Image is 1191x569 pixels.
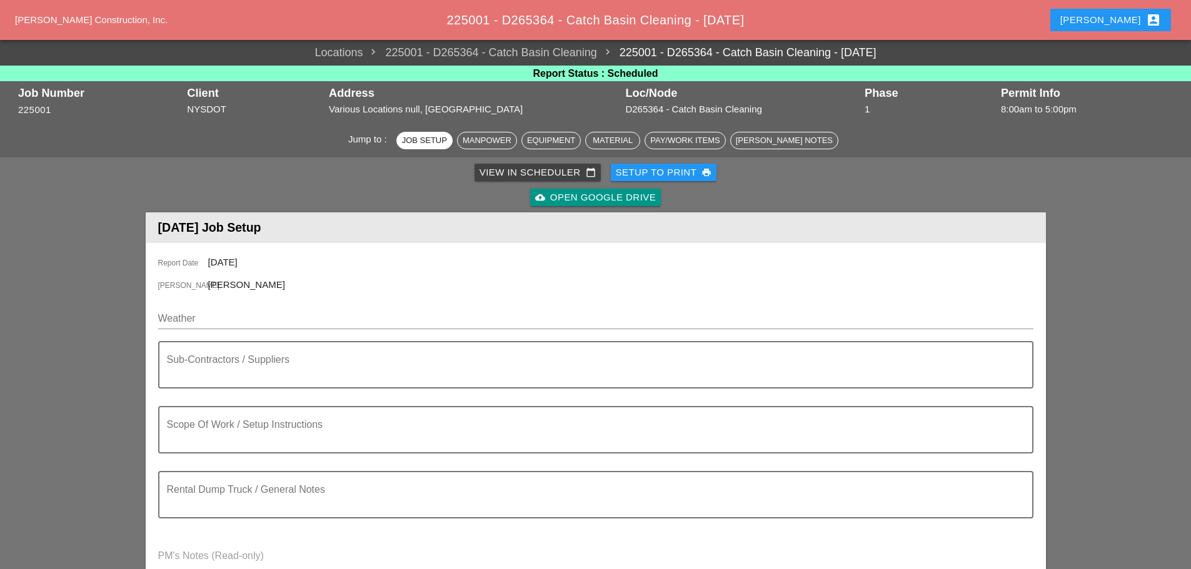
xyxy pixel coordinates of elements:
div: Material [591,134,635,147]
a: Locations [314,44,363,61]
div: Manpower [463,134,511,147]
textarea: Sub-Contractors / Suppliers [167,357,1015,387]
button: Job Setup [396,132,453,149]
i: print [701,167,711,177]
span: Jump to : [348,134,392,144]
div: Address [329,87,619,99]
button: 225001 [18,103,51,117]
div: Setup to Print [616,166,712,180]
div: Permit Info [1001,87,1173,99]
span: [PERSON_NAME] [208,279,285,290]
a: View in Scheduler [475,164,601,181]
button: Pay/Work Items [645,132,725,149]
div: D265364 - Catch Basin Cleaning [625,102,858,117]
a: Open Google Drive [530,189,661,206]
a: 225001 - D265364 - Catch Basin Cleaning - [DATE] [597,44,877,61]
div: [PERSON_NAME] Notes [736,134,833,147]
button: Manpower [457,132,517,149]
div: Various Locations null, [GEOGRAPHIC_DATA] [329,102,619,117]
div: Open Google Drive [535,190,656,205]
i: account_box [1146,12,1161,27]
div: Loc/Node [625,87,858,99]
button: Setup to Print [611,164,717,181]
div: [PERSON_NAME] [1060,12,1161,27]
span: Report Date [158,257,208,269]
textarea: Rental Dump Truck / General Notes [167,487,1015,517]
button: Equipment [521,132,581,149]
div: Phase [865,87,995,99]
div: View in Scheduler [480,166,596,180]
i: cloud_upload [535,192,545,202]
div: 8:00am to 5:00pm [1001,102,1173,117]
span: [DATE] [208,257,238,267]
a: [PERSON_NAME] Construction, Inc. [15,14,168,25]
div: Equipment [527,134,575,147]
div: 1 [865,102,995,117]
span: [PERSON_NAME] [158,280,208,291]
button: [PERSON_NAME] [1050,9,1171,31]
button: Material [585,132,640,149]
div: Job Setup [402,134,447,147]
div: Job Number [18,87,181,99]
div: Pay/Work Items [650,134,720,147]
header: [DATE] Job Setup [146,212,1046,243]
i: calendar_today [586,167,596,177]
div: NYSDOT [187,102,323,117]
input: Weather [158,309,1016,329]
div: Client [187,87,323,99]
button: [PERSON_NAME] Notes [730,132,838,149]
span: 225001 - D265364 - Catch Basin Cleaning - [DATE] [447,13,745,27]
span: 225001 - D265364 - Catch Basin Cleaning [363,44,596,61]
textarea: Scope Of Work / Setup Instructions [167,422,1015,452]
